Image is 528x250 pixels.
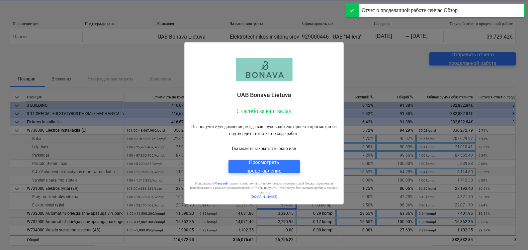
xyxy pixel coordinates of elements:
[228,160,300,173] button: Просмотреть представление
[362,6,458,14] div: Отчет о проделанной работе сейчас Обзор
[190,145,338,152] p: Вы можете закрыть это окно или
[251,195,277,198] a: [DOMAIN_NAME]
[215,182,227,185] a: Planyard
[190,181,338,194] p: Использовать управлять собственными проектами, отслеживать свой бюджет, прогнозы и рентабельность...
[236,158,292,176] div: Просмотреть представление
[190,91,338,99] p: UAB Bonava Lietuva
[190,107,338,115] p: Спасибо за ваш вклад
[190,123,338,137] p: Вы получите уведомление, когда ваш руководитель проекта просмотрит и подтвердит этот отчет о ходе...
